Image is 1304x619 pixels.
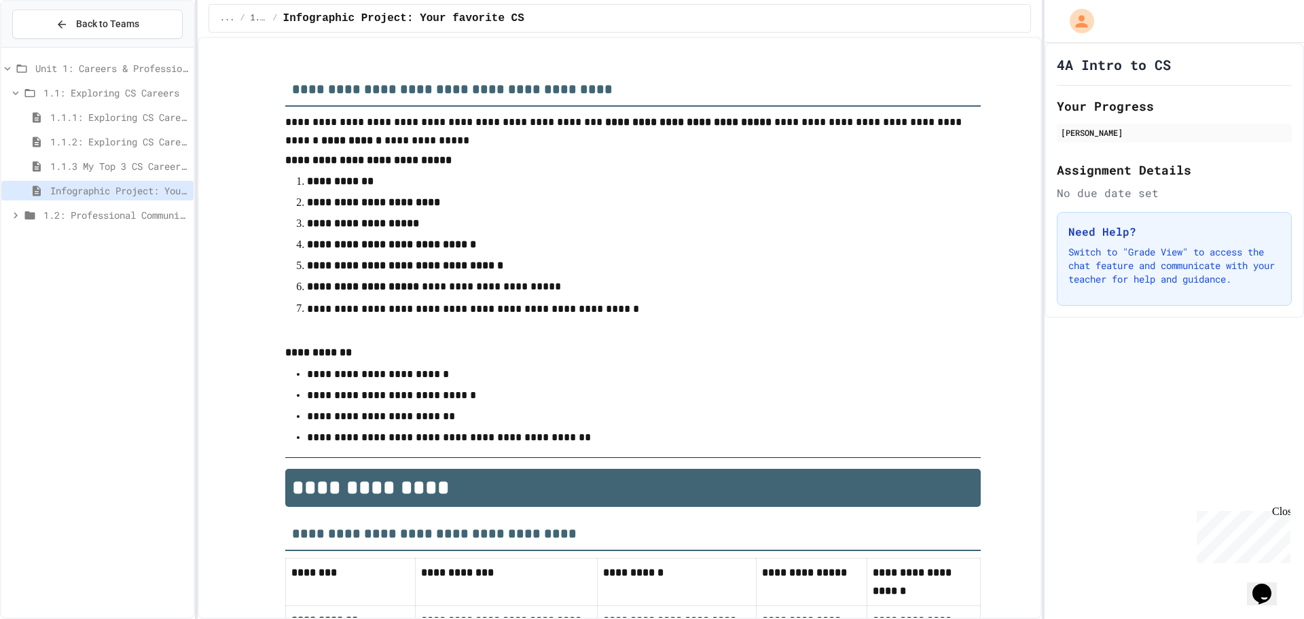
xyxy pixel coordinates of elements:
div: [PERSON_NAME] [1061,126,1288,139]
h2: Assignment Details [1057,160,1292,179]
span: / [240,13,244,24]
button: Back to Teams [12,10,183,39]
h1: 4A Intro to CS [1057,55,1171,74]
span: 1.1.3 My Top 3 CS Careers! [50,159,188,173]
span: ... [220,13,235,24]
span: 1.1: Exploring CS Careers [251,13,268,24]
div: Chat with us now!Close [5,5,94,86]
h3: Need Help? [1068,224,1280,240]
span: Back to Teams [76,17,139,31]
div: My Account [1055,5,1098,37]
span: 1.1: Exploring CS Careers [43,86,188,100]
span: 1.1.2: Exploring CS Careers - Review [50,135,188,149]
iframe: chat widget [1191,506,1290,563]
iframe: chat widget [1247,565,1290,605]
span: 1.2: Professional Communication [43,208,188,222]
span: Infographic Project: Your favorite CS [283,10,524,26]
span: Infographic Project: Your favorite CS [50,183,188,198]
h2: Your Progress [1057,96,1292,116]
span: Unit 1: Careers & Professionalism [35,61,188,75]
span: 1.1.1: Exploring CS Careers [50,110,188,124]
p: Switch to "Grade View" to access the chat feature and communicate with your teacher for help and ... [1068,245,1280,286]
div: No due date set [1057,185,1292,201]
span: / [272,13,277,24]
